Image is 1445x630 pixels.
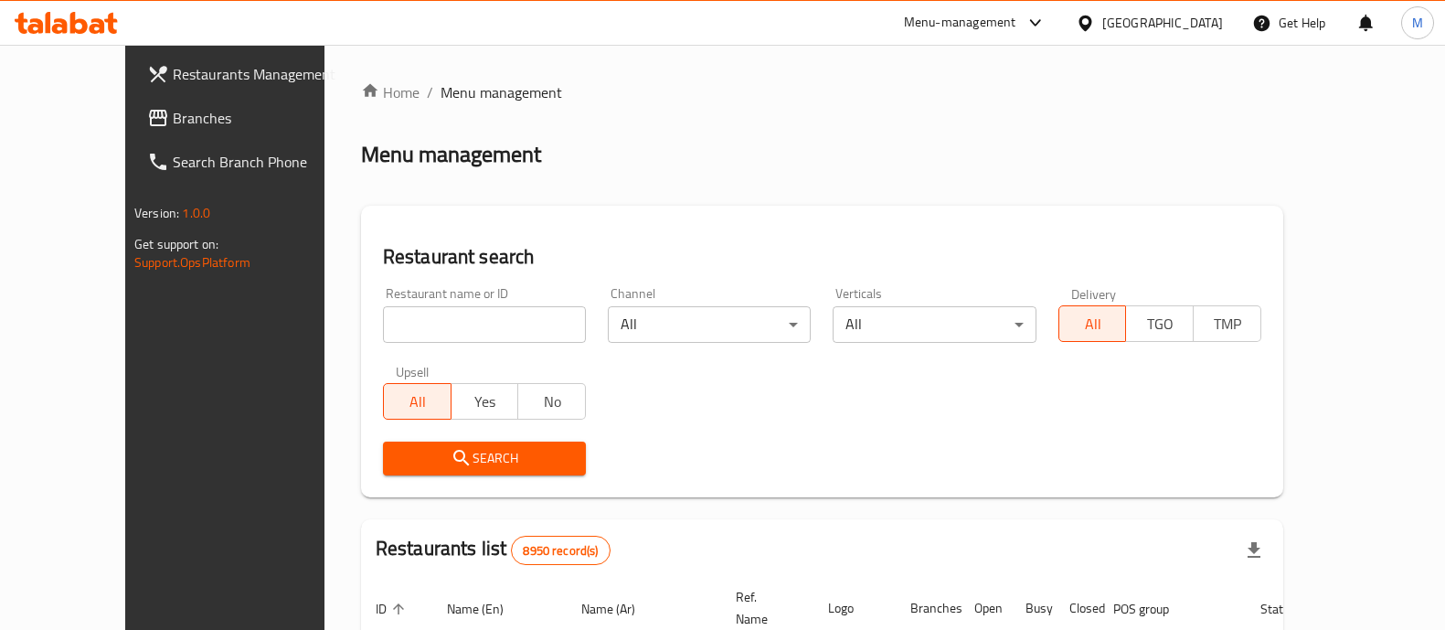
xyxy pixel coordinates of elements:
[511,536,610,565] div: Total records count
[1067,311,1120,337] span: All
[396,365,430,378] label: Upsell
[383,243,1261,271] h2: Restaurant search
[376,598,410,620] span: ID
[173,151,352,173] span: Search Branch Phone
[517,383,586,420] button: No
[383,383,452,420] button: All
[451,383,519,420] button: Yes
[133,140,367,184] a: Search Branch Phone
[1125,305,1194,342] button: TGO
[581,598,659,620] span: Name (Ar)
[1412,13,1423,33] span: M
[376,535,611,565] h2: Restaurants list
[398,447,571,470] span: Search
[1113,598,1193,620] span: POS group
[391,389,444,415] span: All
[904,12,1016,34] div: Menu-management
[173,63,352,85] span: Restaurants Management
[173,107,352,129] span: Branches
[361,81,1283,103] nav: breadcrumb
[134,201,179,225] span: Version:
[1201,311,1254,337] span: TMP
[133,96,367,140] a: Branches
[1133,311,1186,337] span: TGO
[441,81,562,103] span: Menu management
[459,389,512,415] span: Yes
[1232,529,1276,572] div: Export file
[1102,13,1223,33] div: [GEOGRAPHIC_DATA]
[1058,305,1127,342] button: All
[134,251,250,274] a: Support.OpsPlatform
[383,442,586,475] button: Search
[833,306,1036,343] div: All
[1193,305,1261,342] button: TMP
[427,81,433,103] li: /
[134,232,218,256] span: Get support on:
[361,81,420,103] a: Home
[736,586,792,630] span: Ref. Name
[608,306,811,343] div: All
[512,542,609,560] span: 8950 record(s)
[383,306,586,343] input: Search for restaurant name or ID..
[1071,287,1117,300] label: Delivery
[1260,598,1320,620] span: Status
[361,140,541,169] h2: Menu management
[526,389,579,415] span: No
[182,201,210,225] span: 1.0.0
[447,598,527,620] span: Name (En)
[133,52,367,96] a: Restaurants Management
